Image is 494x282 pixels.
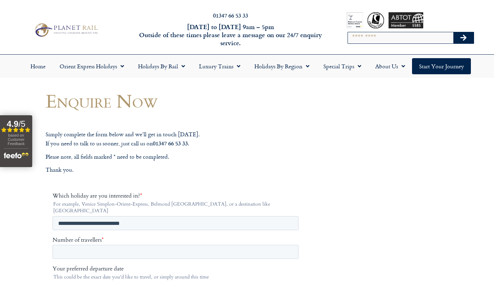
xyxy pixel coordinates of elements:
a: Home [23,58,53,74]
h1: Enquire Now [46,90,308,111]
input: By telephone [2,264,6,268]
input: By email [2,255,6,259]
a: Special Trips [316,58,368,74]
button: Search [453,32,474,43]
a: 01347 66 53 33 [213,11,248,19]
h6: [DATE] to [DATE] 9am – 5pm Outside of these times please leave a message on our 24/7 enquiry serv... [133,23,328,47]
a: Holidays by Region [247,58,316,74]
a: Orient Express Holidays [53,58,131,74]
span: Your last name [124,157,160,164]
a: About Us [368,58,412,74]
span: By telephone [8,263,39,270]
a: Holidays by Rail [131,58,192,74]
nav: Menu [4,58,490,74]
p: Simply complete the form below and we’ll get in touch [DATE]. If you need to talk to us sooner, j... [46,130,308,148]
a: Start your Journey [412,58,471,74]
a: Luxury Trains [192,58,247,74]
img: Planet Rail Train Holidays Logo [32,22,100,38]
p: Please note, all fields marked * need to be completed. [46,152,308,161]
span: By email [8,254,29,261]
strong: 01347 66 53 33 [153,139,188,147]
p: Thank you. [46,165,308,174]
